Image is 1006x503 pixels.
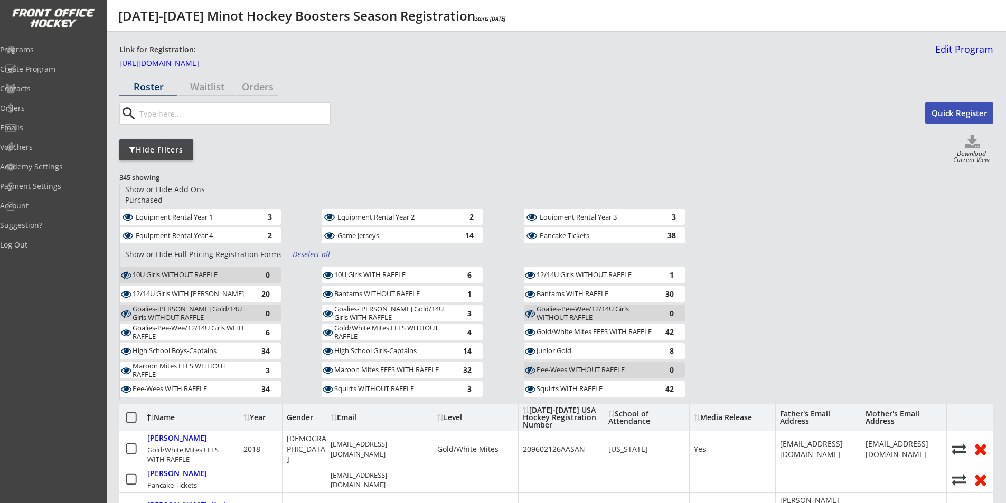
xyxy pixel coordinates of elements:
div: High School Girls-Captains [334,346,450,356]
div: [DATE]-[DATE] Minot Hockey Boosters Season Registration [118,10,505,22]
div: 34 [249,385,270,393]
div: Gold/White Mites FEES WITHOUT RAFFLE [334,324,450,340]
div: Squirts WITHOUT RAFFLE [334,385,450,393]
div: Orders [237,82,278,91]
div: Maroon Mites FEES WITH RAFFLE [334,366,450,374]
button: Remove from roster (no refund) [972,471,989,488]
div: 38 [655,231,676,239]
div: Link for Registration: [119,44,198,55]
div: [DATE]-[DATE] USA Hockey Registration Number [523,406,599,429]
button: Move player [951,442,967,456]
div: [PERSON_NAME] [147,469,207,478]
div: Equipment Rental Year 1 [136,212,251,222]
div: 2018 [243,444,260,454]
div: 3 [249,366,270,374]
div: Media Release [694,414,752,421]
div: Equipment Rental Year 2 [337,213,453,221]
div: Pancake Tickets [147,480,197,490]
div: 3 [251,213,272,221]
div: Mother's Email Address [866,410,942,425]
div: Gold/White Mites FEES WITH RAFFLE [537,328,653,336]
div: Goalies-Pee-Wee/12/14U Girls WITHOUT RAFFLE [537,305,653,321]
div: 20 [249,290,270,298]
div: Pee-Wees WITHOUT RAFFLE [537,366,653,374]
div: Gold/White Mites FEES WITH RAFFLE [147,445,234,464]
div: Maroon Mites FEES WITHOUT RAFFLE [133,362,249,378]
div: [EMAIL_ADDRESS][DOMAIN_NAME] [866,439,942,459]
div: 30 [653,290,674,298]
div: [EMAIL_ADDRESS][DOMAIN_NAME] [780,439,857,459]
div: [DEMOGRAPHIC_DATA] [287,433,327,464]
div: [EMAIL_ADDRESS][DOMAIN_NAME] [331,470,428,489]
div: 345 showing [119,173,195,182]
div: 3 [450,385,472,393]
div: [EMAIL_ADDRESS][DOMAIN_NAME] [331,439,428,458]
div: Squirts WITH RAFFLE [537,385,653,393]
button: Click to download full roster. Your browser settings may try to block it, check your security set... [951,135,993,150]
div: 12/14U Girls WITH RAFFLE [133,289,249,299]
div: Pee-Wees WITH RAFFLE [133,385,249,393]
div: 10U Girls WITHOUT RAFFLE [133,271,249,279]
div: 3 [655,213,676,221]
div: Pancake Tickets [540,232,655,239]
div: Hide Filters [119,145,193,155]
div: Goalies-Bantam/Jr. Gold/14U Girls WITH RAFFLE [334,305,450,321]
div: 2 [453,213,474,221]
img: FOH%20White%20Logo%20Transparent.png [12,8,95,28]
div: Pee-Wees WITHOUT RAFFLE [537,365,653,375]
div: 10U Girls WITH RAFFLE [334,270,450,280]
div: Year [243,414,278,421]
div: Gender [287,414,318,421]
div: Equipment Rental Year 3 [540,213,655,221]
div: Equipment Rental Year 1 [136,213,251,221]
div: 12/14U Girls WITHOUT RAFFLE [537,271,653,279]
div: 4 [450,328,472,336]
div: 6 [450,271,472,279]
div: 1 [653,271,674,279]
div: Bantams WITH RAFFLE [537,290,653,298]
div: Goalies-Bantam/Jr. Gold/14U Girls WITHOUT RAFFLE [133,305,249,321]
div: Name [147,414,233,421]
div: Bantams WITHOUT RAFFLE [334,290,450,298]
div: Gold/White Mites [437,444,499,454]
div: 10U Girls WITH RAFFLE [334,271,450,279]
a: Edit Program [931,44,993,63]
div: 1 [450,290,472,298]
div: Show or Hide Full Pricing Registration Forms [120,249,287,260]
div: Download Current View [949,150,993,165]
div: Game Jerseys [337,232,453,239]
div: Squirts WITHOUT RAFFLE [334,384,450,394]
div: [US_STATE] [608,444,648,454]
div: Pancake Tickets [540,230,655,241]
div: High School Boys-Captains [133,347,249,355]
a: [URL][DOMAIN_NAME] [119,60,225,71]
div: Show or Hide Add Ons Purchased [120,184,249,205]
div: Goalies-Pee-Wee/12/14U Girls WITH RAFFLE [133,324,249,340]
div: 2 [251,231,272,239]
div: Email [331,414,426,421]
div: Equipment Rental Year 4 [136,230,251,241]
div: 32 [450,366,472,374]
button: Quick Register [925,102,993,124]
div: Equipment Rental Year 4 [136,232,251,239]
div: 12/14U Girls WITH [PERSON_NAME] [133,290,249,298]
div: 12/14U Girls WITHOUT RAFFLE [537,270,653,280]
div: Bantams WITHOUT RAFFLE [334,289,450,299]
div: 6 [249,328,270,336]
div: Goalies-[PERSON_NAME] Gold/14U Girls WITH RAFFLE [334,305,450,321]
div: 0 [653,309,674,317]
div: Maroon Mites FEES WITH RAFFLE [334,365,450,375]
div: Gold/White Mites FEES WITH RAFFLE [537,327,653,337]
div: Pee-Wees WITH RAFFLE [133,384,249,394]
div: 14 [453,231,474,239]
div: Junior Gold [537,347,653,355]
div: 42 [653,385,674,393]
div: Bantams WITH RAFFLE [537,289,653,299]
div: Squirts WITH RAFFLE [537,384,653,394]
div: High School Boys-Captains [133,346,249,356]
button: Remove from roster (no refund) [972,441,989,457]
